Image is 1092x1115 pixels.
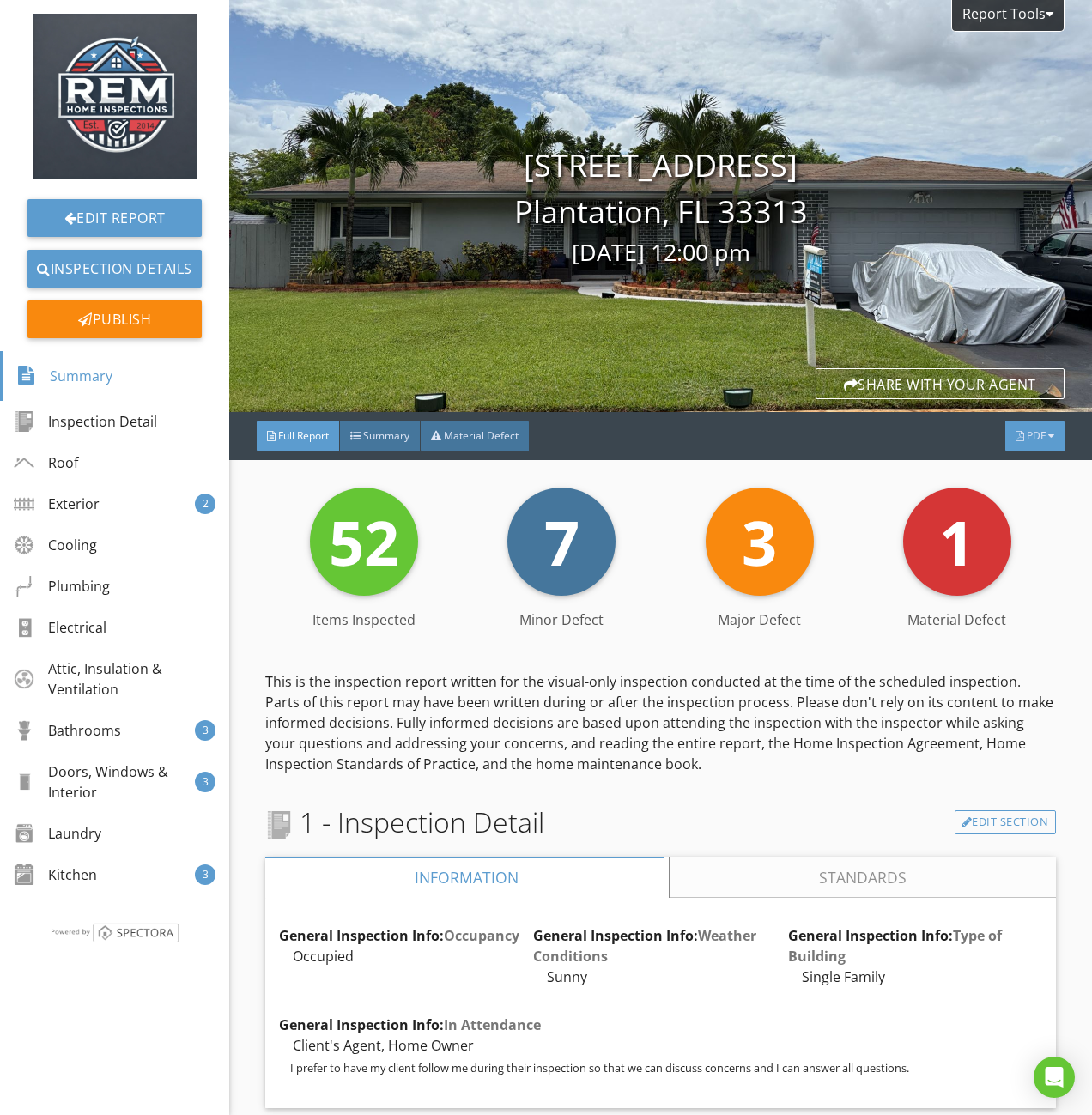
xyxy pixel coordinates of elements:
[444,1015,541,1034] span: In Attendance
[14,658,215,700] div: Attic, Insulation & Ventilation
[742,500,777,584] span: 3
[788,926,1002,966] span: Type of Building
[279,946,533,967] div: Occupied
[195,720,215,741] div: 3
[939,500,974,584] span: 1
[16,361,112,391] div: Summary
[279,926,519,945] strong: General Inspection Info:
[14,576,110,597] div: Plumbing
[14,761,195,803] div: Doors, Windows & Interior
[27,199,202,237] a: Edit Report
[363,428,409,443] span: Summary
[14,452,78,473] div: Roof
[195,772,215,792] div: 3
[1034,1057,1075,1098] div: Open Intercom Messenger
[788,926,1002,966] strong: General Inspection Info:
[14,823,101,844] div: Laundry
[265,609,463,630] div: Items Inspected
[27,300,202,338] div: Publish
[14,617,106,638] div: Electrical
[670,857,1057,898] a: Standards
[195,494,215,514] div: 2
[463,609,660,630] div: Minor Defect
[33,14,197,179] img: REM%20NEW%20LOGO%20.png
[265,671,1056,774] p: This is the inspection report written for the visual-only inspection conducted at the time of the...
[955,810,1057,834] a: Edit Section
[14,494,100,514] div: Exterior
[661,609,858,630] div: Major Defect
[816,368,1065,399] div: Share with your agent
[444,926,519,945] span: Occupancy
[14,535,97,555] div: Cooling
[788,967,1042,987] div: Single Family
[290,1061,1042,1075] p: I prefer to have my client follow me during their inspection so that we can discuss concerns and ...
[329,500,399,584] span: 52
[533,926,756,966] strong: General Inspection Info:
[279,1035,1042,1056] div: Client's Agent, Home Owner
[14,864,97,885] div: Kitchen
[49,923,179,942] img: powered_by_spectora_2.png
[27,250,202,288] a: Inspection Details
[265,802,544,843] span: 1 - Inspection Detail
[858,609,1056,630] div: Material Defect
[14,720,121,741] div: Bathrooms
[444,428,519,443] span: Material Defect
[278,428,329,443] span: Full Report
[1027,428,1046,443] span: PDF
[279,1015,541,1034] strong: General Inspection Info:
[195,864,215,885] div: 3
[544,500,579,584] span: 7
[229,235,1092,270] div: [DATE] 12:00 pm
[14,411,157,432] div: Inspection Detail
[229,142,1092,270] div: [STREET_ADDRESS] Plantation, FL 33313
[533,967,787,987] div: Sunny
